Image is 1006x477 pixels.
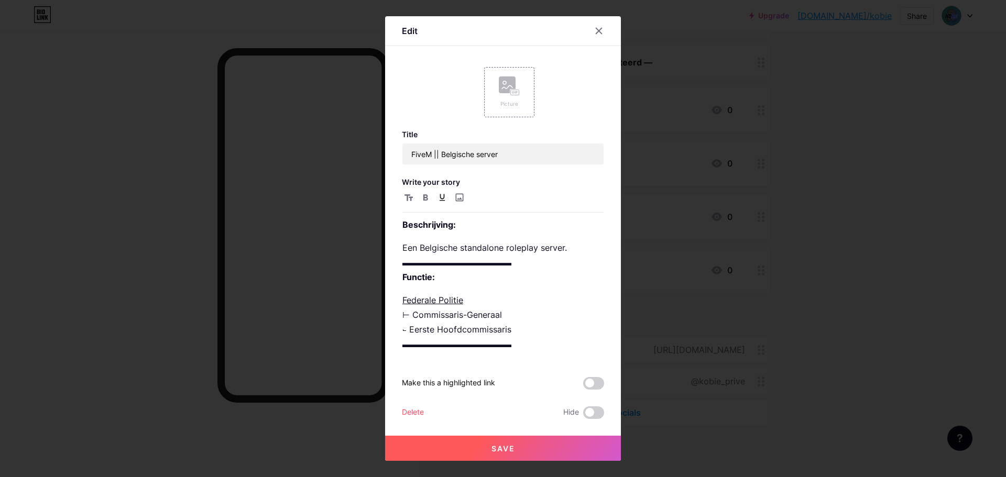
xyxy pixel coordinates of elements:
[402,272,435,282] strong: Functie:
[563,406,579,419] span: Hide
[402,406,424,419] div: Delete
[402,295,463,305] u: Federale Politie
[402,240,604,284] p: Een Belgische standalone roleplay server. ▬▬▬▬▬▬▬▬▬▬▬▬▬
[491,444,515,453] span: Save
[385,436,621,461] button: Save
[402,25,418,37] div: Edit
[499,100,520,108] div: Picture
[402,377,495,390] div: Make this a highlighted link
[402,293,604,351] p: ⊢ Commissaris-Generaal ⨽ Eerste Hoofdcommissaris ▬▬▬▬▬▬▬▬▬▬▬▬▬
[402,130,604,139] h3: Title
[402,219,456,230] strong: Beschrijving:
[402,178,604,186] h3: Write your story
[402,143,604,164] input: Title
